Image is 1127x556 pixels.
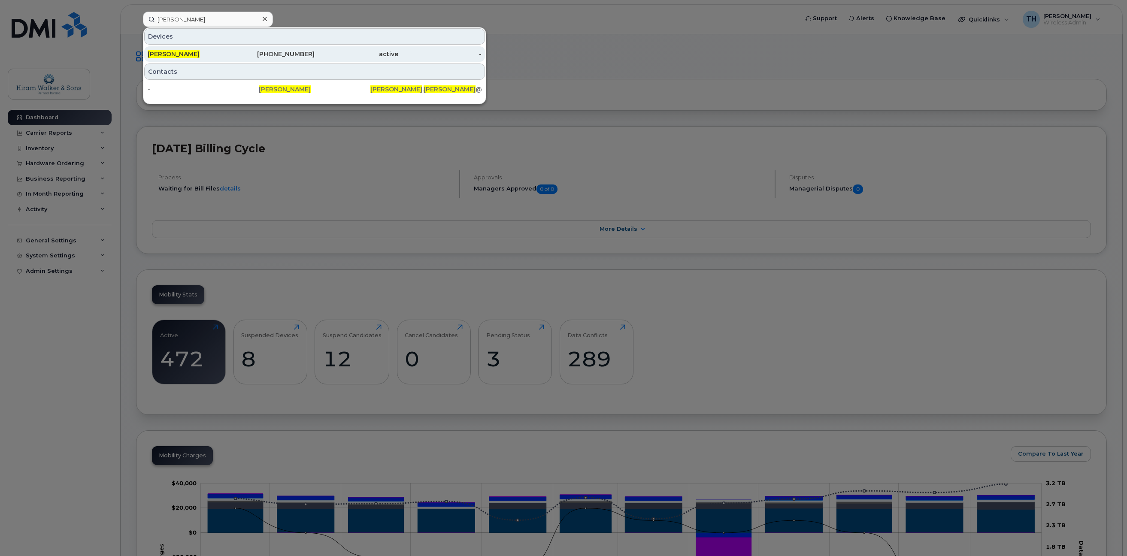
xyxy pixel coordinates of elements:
span: [PERSON_NAME] [148,50,200,58]
div: - [148,85,259,94]
span: [PERSON_NAME] [370,85,422,93]
div: Contacts [144,63,485,80]
a: -[PERSON_NAME][PERSON_NAME].[PERSON_NAME]@[DOMAIN_NAME] [144,82,485,97]
span: [PERSON_NAME] [259,85,311,93]
div: . @[DOMAIN_NAME] [370,85,482,94]
a: [PERSON_NAME][PHONE_NUMBER]active- [144,46,485,62]
div: active [315,50,398,58]
div: [PHONE_NUMBER] [231,50,315,58]
span: [PERSON_NAME] [424,85,476,93]
div: Devices [144,28,485,45]
div: - [398,50,482,58]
